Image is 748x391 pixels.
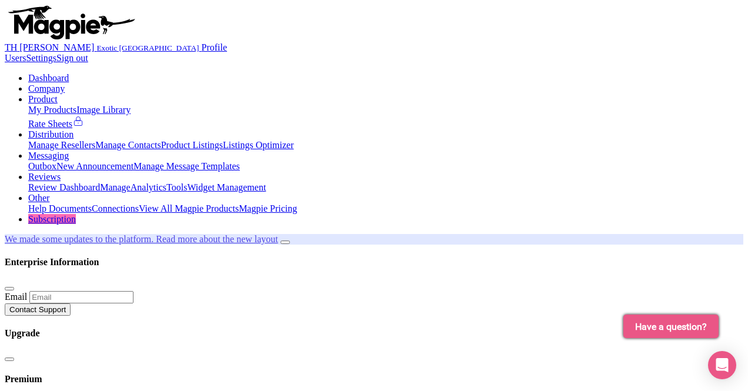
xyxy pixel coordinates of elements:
[28,105,76,115] a: My Products
[28,182,100,192] a: Review Dashboard
[139,203,239,213] a: View All Magpie Products
[5,357,14,361] button: Close
[187,182,266,192] a: Widget Management
[76,105,131,115] a: Image Library
[5,374,743,385] h4: Premium
[635,321,707,332] span: Have a question?
[5,53,26,63] a: Users
[202,42,228,52] a: Profile
[239,203,297,213] a: Magpie Pricing
[5,328,743,339] h4: Upgrade
[708,351,736,379] div: Open Intercom Messenger
[166,182,187,192] a: Tools
[28,193,49,203] a: Other
[26,53,56,63] a: Settings
[28,151,69,161] a: Messaging
[5,234,278,244] a: We made some updates to the platform. Read more about the new layout
[28,140,95,150] a: Manage Resellers
[92,203,139,213] a: Connections
[96,44,199,52] small: Exotic [GEOGRAPHIC_DATA]
[5,42,202,52] a: TH [PERSON_NAME] Exotic [GEOGRAPHIC_DATA]
[28,203,92,213] a: Help Documents
[5,287,14,290] button: Close
[28,214,76,224] a: Subscription
[29,291,133,303] input: Email
[161,140,223,150] a: Product Listings
[19,42,94,52] span: [PERSON_NAME]
[5,5,137,40] img: logo-ab69f6fb50320c5b225c76a69d11143b.png
[95,140,161,150] a: Manage Contacts
[280,240,290,244] button: Close announcement
[28,83,65,93] a: Company
[131,182,166,192] a: Analytics
[28,94,58,104] a: Product
[5,292,27,302] label: Email
[28,172,61,182] a: Reviews
[5,42,17,52] span: TH
[56,53,88,63] a: Sign out
[223,140,293,150] a: Listings Optimizer
[133,161,240,171] a: Manage Message Templates
[100,182,131,192] a: Manage
[56,161,133,171] a: New Announcement
[28,73,69,83] a: Dashboard
[28,119,84,129] a: Rate Sheets
[28,129,74,139] a: Distribution
[28,161,56,171] a: Outbox
[5,303,71,316] button: Contact Support
[623,315,719,338] button: Have a question?
[5,257,743,268] h4: Enterprise Information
